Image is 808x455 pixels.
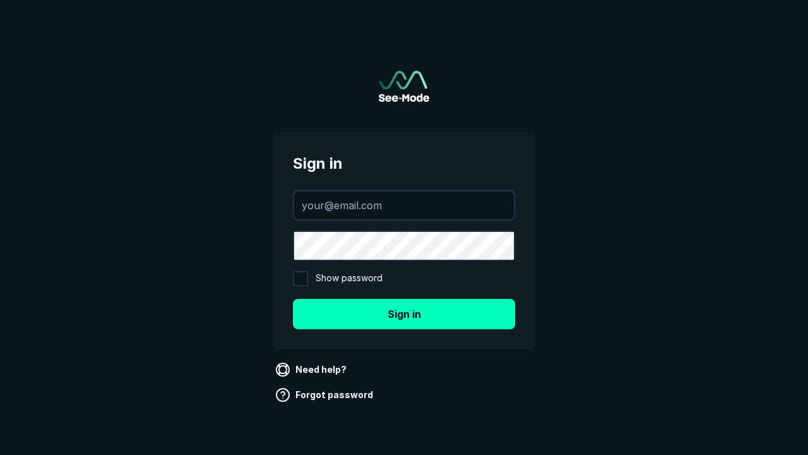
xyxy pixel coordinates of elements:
[293,299,515,329] button: Sign in
[316,271,383,286] span: Show password
[273,360,352,380] a: Need help?
[379,71,429,102] img: See-Mode Logo
[293,152,515,175] span: Sign in
[379,71,429,102] a: Go to sign in
[294,191,514,219] input: your@email.com
[273,385,378,405] a: Forgot password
